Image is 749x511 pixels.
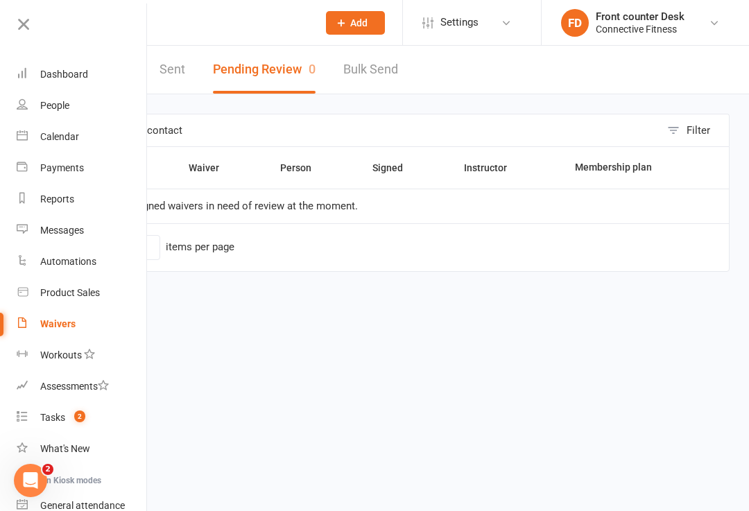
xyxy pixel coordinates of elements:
[14,464,47,497] iframe: Intercom live chat
[17,59,148,90] a: Dashboard
[464,162,522,173] span: Instructor
[40,100,69,111] div: People
[343,46,398,94] a: Bulk Send
[74,235,234,260] div: Show
[280,162,327,173] span: Person
[464,159,522,176] button: Instructor
[17,90,148,121] a: People
[213,46,316,94] button: Pending Review0
[280,159,327,176] button: Person
[40,318,76,329] div: Waivers
[17,309,148,340] a: Waivers
[687,122,710,139] div: Filter
[372,159,418,176] button: Signed
[350,17,368,28] span: Add
[17,433,148,465] a: What's New
[17,340,148,371] a: Workouts
[166,241,234,253] div: items per page
[40,287,100,298] div: Product Sales
[40,193,74,205] div: Reports
[17,153,148,184] a: Payments
[67,114,660,146] input: Search by contact
[40,412,65,423] div: Tasks
[42,464,53,475] span: 2
[40,349,82,361] div: Workouts
[309,62,316,76] span: 0
[40,69,88,80] div: Dashboard
[17,246,148,277] a: Automations
[40,162,84,173] div: Payments
[17,371,148,402] a: Assessments
[660,114,729,146] button: Filter
[40,381,109,392] div: Assessments
[40,131,79,142] div: Calendar
[40,225,84,236] div: Messages
[74,410,85,422] span: 2
[596,23,685,35] div: Connective Fitness
[40,500,125,511] div: General attendance
[17,184,148,215] a: Reports
[17,121,148,153] a: Calendar
[440,7,479,38] span: Settings
[82,13,308,33] input: Search...
[326,11,385,35] button: Add
[40,443,90,454] div: What's New
[569,147,709,189] th: Membership plan
[189,159,234,176] button: Waiver
[17,277,148,309] a: Product Sales
[189,162,234,173] span: Waiver
[160,46,185,94] a: Sent
[40,256,96,267] div: Automations
[372,162,418,173] span: Signed
[67,189,729,223] td: There are no signed waivers in need of review at the moment.
[17,215,148,246] a: Messages
[17,402,148,433] a: Tasks 2
[561,9,589,37] div: FD
[596,10,685,23] div: Front counter Desk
